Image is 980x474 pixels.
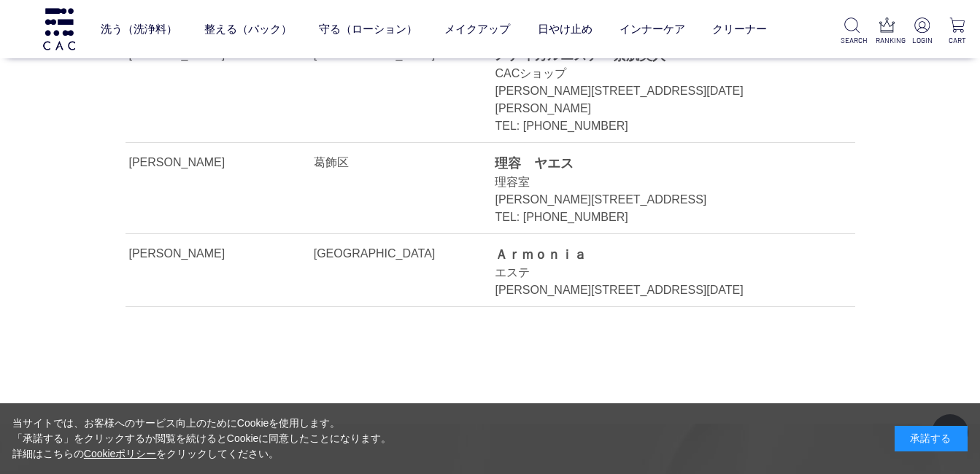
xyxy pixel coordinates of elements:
[841,35,863,46] p: SEARCH
[41,8,77,50] img: logo
[895,426,968,451] div: 承諾する
[876,35,898,46] p: RANKING
[876,18,898,46] a: RANKING
[946,35,968,46] p: CART
[495,191,822,209] div: [PERSON_NAME][STREET_ADDRESS]
[495,264,822,281] div: エステ
[84,448,157,459] a: Cookieポリシー
[620,9,685,48] a: インナーケア
[495,209,822,226] div: TEL: [PHONE_NUMBER]
[495,245,822,264] div: Ａｒｍｏｎｉａ
[101,9,177,48] a: 洗う（洗浄料）
[495,174,822,191] div: 理容室
[946,18,968,46] a: CART
[911,35,933,46] p: LOGIN
[495,154,822,173] div: 理容 ヤエス
[911,18,933,46] a: LOGIN
[129,245,311,263] div: [PERSON_NAME]
[129,154,311,171] div: [PERSON_NAME]
[12,416,392,462] div: 当サイトでは、お客様へのサービス向上のためにCookieを使用します。 「承諾する」をクリックするか閲覧を続けるとCookieに同意したことになります。 詳細はこちらの をクリックしてください。
[538,9,593,48] a: 日やけ止め
[712,9,767,48] a: クリーナー
[314,245,477,263] div: [GEOGRAPHIC_DATA]
[444,9,510,48] a: メイクアップ
[841,18,863,46] a: SEARCH
[314,154,477,171] div: 葛飾区
[319,9,417,48] a: 守る（ローション）
[495,117,822,135] div: TEL: [PHONE_NUMBER]
[495,281,822,299] div: [PERSON_NAME][STREET_ADDRESS][DATE]
[495,82,822,117] div: [PERSON_NAME][STREET_ADDRESS][DATE][PERSON_NAME]
[204,9,292,48] a: 整える（パック）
